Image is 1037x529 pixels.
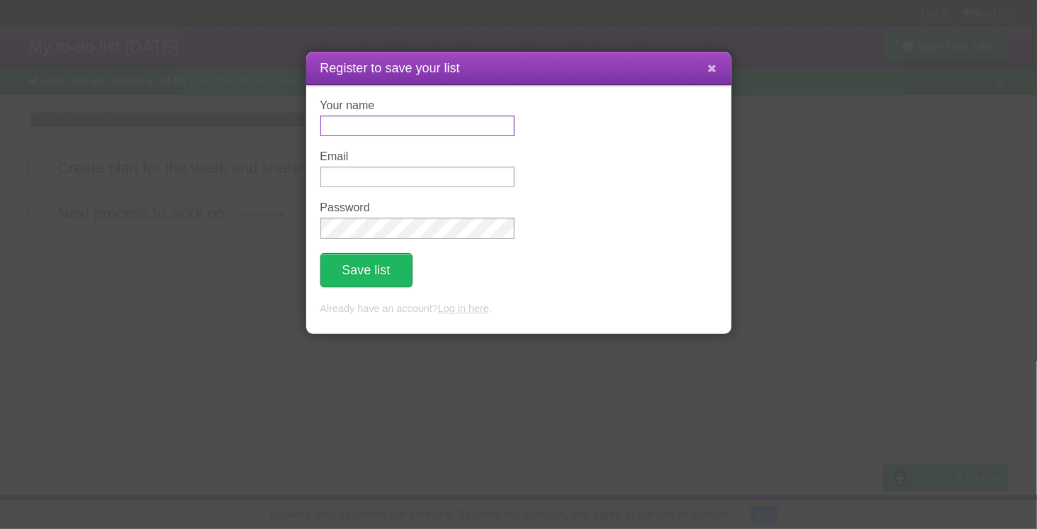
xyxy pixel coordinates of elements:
p: Already have an account? . [320,301,717,317]
label: Password [320,201,515,214]
label: Your name [320,99,515,112]
label: Email [320,150,515,163]
button: Save list [320,253,413,287]
h1: Register to save your list [320,59,717,78]
a: Log in here [438,303,489,314]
